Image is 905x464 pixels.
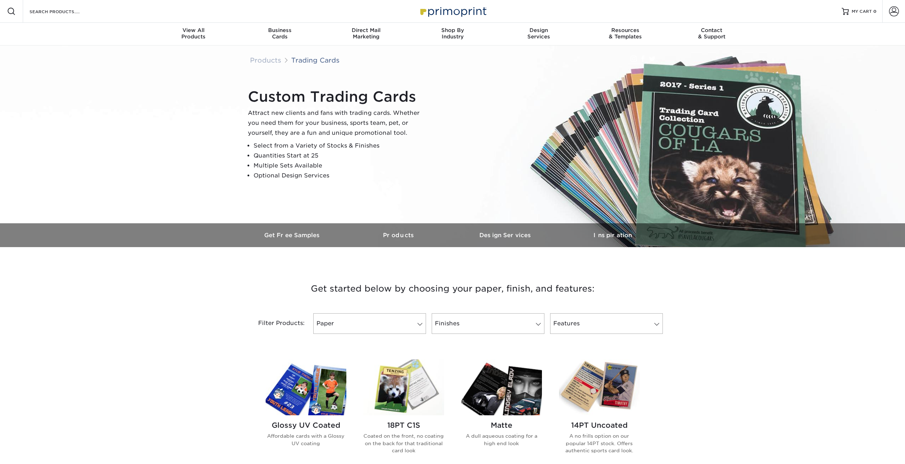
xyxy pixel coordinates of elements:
a: Get Free Samples [239,223,346,247]
h1: Custom Trading Cards [248,88,426,105]
h2: 18PT C1S [363,421,444,430]
a: Products [346,223,453,247]
a: Design Services [453,223,559,247]
span: Business [236,27,323,33]
div: Filter Products: [239,313,310,334]
h3: Design Services [453,232,559,239]
a: BusinessCards [236,23,323,46]
h2: Matte [461,421,542,430]
h3: Inspiration [559,232,666,239]
p: Attract new clients and fans with trading cards. Whether you need them for your business, sports ... [248,108,426,138]
img: 14PT Uncoated Trading Cards [559,359,640,415]
span: Contact [669,27,755,33]
p: A dull aqueous coating for a high end look [461,432,542,447]
a: View AllProducts [150,23,237,46]
li: Multiple Sets Available [254,161,426,171]
h3: Products [346,232,453,239]
p: A no frills option on our popular 14PT stock. Offers authentic sports card look. [559,432,640,454]
span: 0 [873,9,877,14]
input: SEARCH PRODUCTS..... [29,7,98,16]
div: & Templates [582,27,669,40]
div: Products [150,27,237,40]
p: Affordable cards with a Glossy UV coating [266,432,346,447]
a: Features [550,313,663,334]
a: Resources& Templates [582,23,669,46]
span: Direct Mail [323,27,409,33]
h2: Glossy UV Coated [266,421,346,430]
span: Resources [582,27,669,33]
a: Paper [313,313,426,334]
li: Optional Design Services [254,171,426,181]
a: Contact& Support [669,23,755,46]
span: Shop By [409,27,496,33]
h3: Get started below by choosing your paper, finish, and features: [245,273,661,305]
img: Primoprint [417,4,488,19]
li: Quantities Start at 25 [254,151,426,161]
a: Shop ByIndustry [409,23,496,46]
h3: Get Free Samples [239,232,346,239]
a: Inspiration [559,223,666,247]
div: Marketing [323,27,409,40]
span: Design [496,27,582,33]
a: Products [250,56,281,64]
img: Matte Trading Cards [461,359,542,415]
span: View All [150,27,237,33]
p: Coated on the front, no coating on the back for that traditional card look [363,432,444,454]
a: Finishes [432,313,544,334]
h2: 14PT Uncoated [559,421,640,430]
a: Direct MailMarketing [323,23,409,46]
span: MY CART [852,9,872,15]
div: Services [496,27,582,40]
div: Cards [236,27,323,40]
a: DesignServices [496,23,582,46]
li: Select from a Variety of Stocks & Finishes [254,141,426,151]
div: Industry [409,27,496,40]
div: & Support [669,27,755,40]
img: 18PT C1S Trading Cards [363,359,444,415]
img: Glossy UV Coated Trading Cards [266,359,346,415]
a: Trading Cards [291,56,340,64]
